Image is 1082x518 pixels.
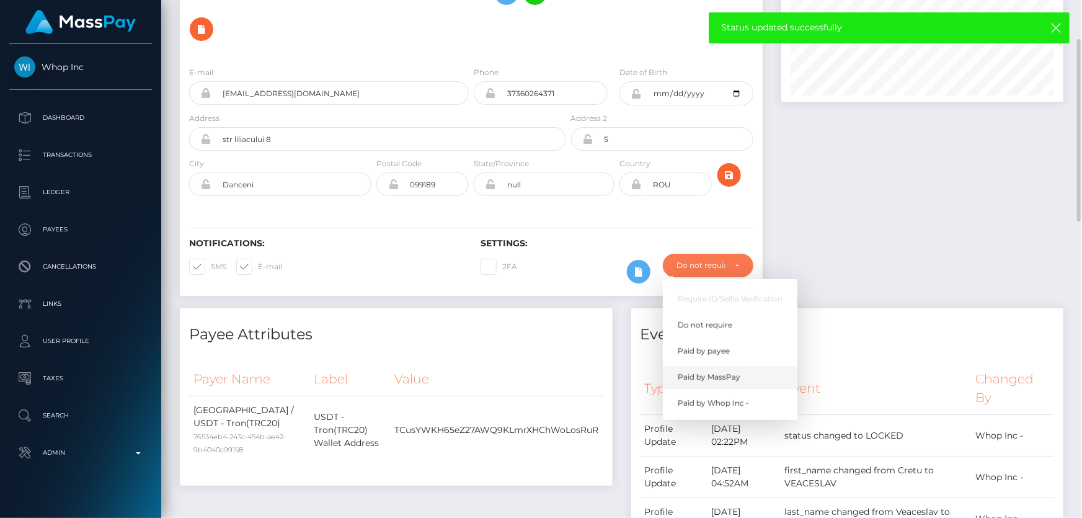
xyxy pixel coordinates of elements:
[474,158,529,169] label: State/Province
[971,362,1054,415] th: Changed By
[678,398,749,409] span: Paid by Whop Inc -
[14,109,147,127] p: Dashboard
[25,10,136,34] img: MassPay Logo
[780,457,971,498] td: first_name changed from Cretu to VEACESLAV
[189,158,204,169] label: City
[9,251,152,282] a: Cancellations
[678,346,730,357] span: Paid by payee
[707,415,780,457] td: [DATE] 02:22PM
[971,415,1054,457] td: Whop Inc -
[189,396,309,464] td: [GEOGRAPHIC_DATA] / USDT - Tron(TRC20)
[663,254,753,277] button: Do not require
[14,220,147,239] p: Payees
[189,67,213,78] label: E-mail
[9,102,152,133] a: Dashboard
[9,288,152,319] a: Links
[14,257,147,276] p: Cancellations
[721,21,1020,34] span: Status updated successfully
[236,259,282,275] label: E-mail
[376,158,422,169] label: Postal Code
[641,324,1055,346] h4: Events
[189,324,603,346] h4: Payee Attributes
[189,238,462,249] h6: Notifications:
[193,432,286,454] small: 76534eb4-243c-454b-ae42-9b4040c99158
[707,457,780,498] td: [DATE] 04:52AM
[9,326,152,357] a: User Profile
[9,214,152,245] a: Payees
[9,177,152,208] a: Ledger
[780,415,971,457] td: status changed to LOCKED
[971,457,1054,498] td: Whop Inc -
[571,113,608,124] label: Address 2
[14,295,147,313] p: Links
[641,362,707,415] th: Type
[390,362,603,396] th: Value
[390,396,603,464] td: TCusYWKH65eZ27AWQ9KLmrXHChWoLosRuR
[189,362,309,396] th: Payer Name
[780,362,971,415] th: Event
[14,146,147,164] p: Transactions
[481,238,753,249] h6: Settings:
[481,259,517,275] label: 2FA
[14,406,147,425] p: Search
[9,61,152,73] span: Whop Inc
[9,437,152,468] a: Admin
[641,457,707,498] td: Profile Update
[677,261,725,270] div: Do not require
[9,140,152,171] a: Transactions
[14,332,147,351] p: User Profile
[641,415,707,457] td: Profile Update
[189,113,220,124] label: Address
[678,319,732,331] span: Do not require
[678,372,740,383] span: Paid by MassPay
[14,56,35,78] img: Whop Inc
[189,259,226,275] label: SMS
[474,67,499,78] label: Phone
[14,183,147,202] p: Ledger
[619,67,667,78] label: Date of Birth
[14,444,147,462] p: Admin
[309,362,390,396] th: Label
[309,396,390,464] td: USDT - Tron(TRC20) Wallet Address
[619,158,650,169] label: Country
[14,369,147,388] p: Taxes
[9,400,152,431] a: Search
[9,363,152,394] a: Taxes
